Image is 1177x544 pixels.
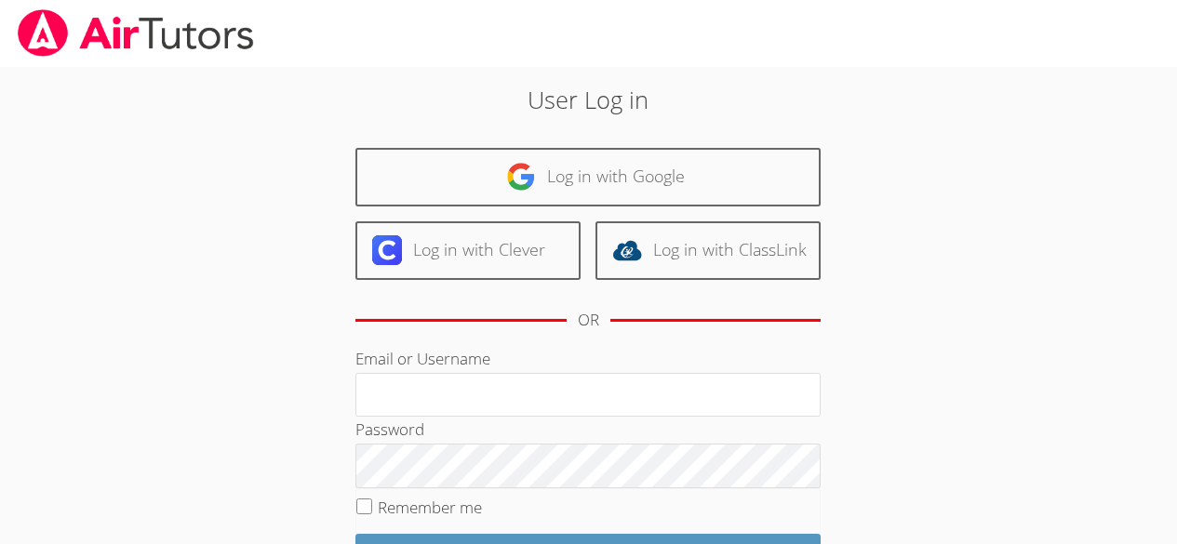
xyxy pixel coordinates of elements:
[355,221,581,280] a: Log in with Clever
[595,221,821,280] a: Log in with ClassLink
[372,235,402,265] img: clever-logo-6eab21bc6e7a338710f1a6ff85c0baf02591cd810cc4098c63d3a4b26e2feb20.svg
[16,9,256,57] img: airtutors_banner-c4298cdbf04f3fff15de1276eac7730deb9818008684d7c2e4769d2f7ddbe033.png
[506,162,536,192] img: google-logo-50288ca7cdecda66e5e0955fdab243c47b7ad437acaf1139b6f446037453330a.svg
[578,307,599,334] div: OR
[271,82,906,117] h2: User Log in
[355,418,424,440] label: Password
[612,235,642,265] img: classlink-logo-d6bb404cc1216ec64c9a2012d9dc4662098be43eaf13dc465df04b49fa7ab582.svg
[378,497,482,518] label: Remember me
[355,348,490,369] label: Email or Username
[355,148,821,206] a: Log in with Google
